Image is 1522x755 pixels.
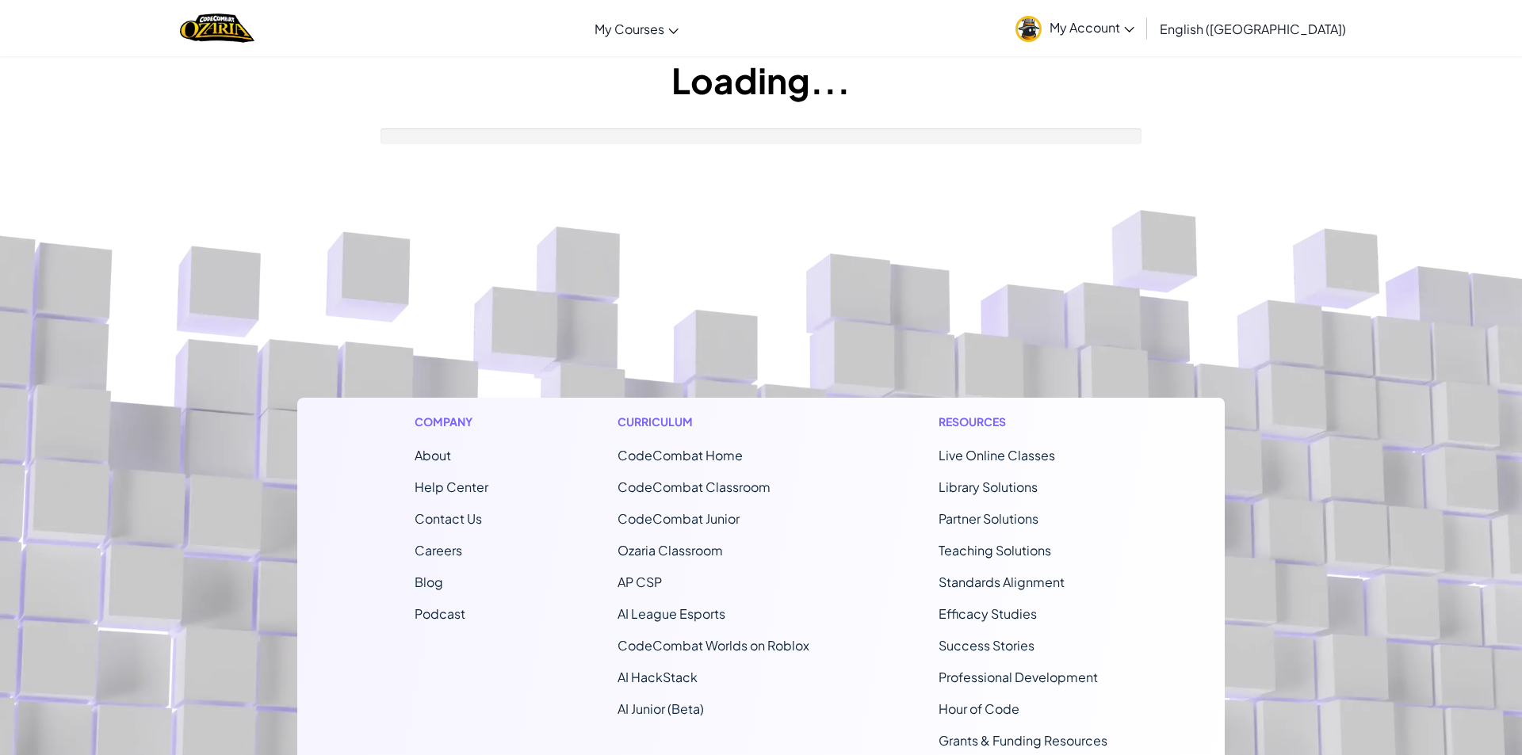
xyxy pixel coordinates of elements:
[415,605,465,622] a: Podcast
[939,542,1051,559] a: Teaching Solutions
[415,574,443,590] a: Blog
[939,637,1034,654] a: Success Stories
[618,542,723,559] a: Ozaria Classroom
[1050,19,1134,36] span: My Account
[939,510,1038,527] a: Partner Solutions
[415,447,451,463] a: About
[939,479,1038,495] a: Library Solutions
[939,732,1107,749] a: Grants & Funding Resources
[415,510,482,527] span: Contact Us
[618,479,771,495] a: CodeCombat Classroom
[618,510,740,527] a: CodeCombat Junior
[618,447,743,463] span: CodeCombat Home
[1152,7,1354,50] a: English ([GEOGRAPHIC_DATA])
[939,447,1055,463] a: Live Online Classes
[587,7,686,50] a: My Courses
[1008,3,1142,53] a: My Account
[1160,21,1346,37] span: English ([GEOGRAPHIC_DATA])
[618,414,809,430] h1: Curriculum
[618,669,698,685] a: AI HackStack
[939,605,1037,622] a: Efficacy Studies
[939,574,1065,590] a: Standards Alignment
[939,700,1019,717] a: Hour of Code
[415,479,488,495] a: Help Center
[415,414,488,430] h1: Company
[180,12,254,44] img: Home
[618,605,725,622] a: AI League Esports
[939,669,1098,685] a: Professional Development
[180,12,254,44] a: Ozaria by CodeCombat logo
[618,637,809,654] a: CodeCombat Worlds on Roblox
[618,574,662,590] a: AP CSP
[618,700,704,717] a: AI Junior (Beta)
[415,542,462,559] a: Careers
[939,414,1107,430] h1: Resources
[595,21,664,37] span: My Courses
[1015,16,1042,42] img: avatar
